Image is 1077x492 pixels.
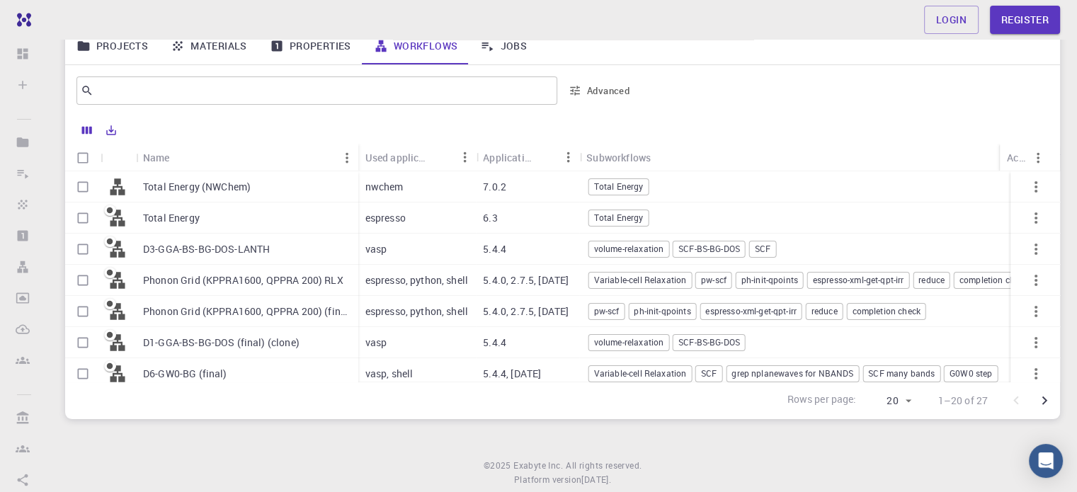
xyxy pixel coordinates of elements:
span: Platform version [514,473,581,487]
p: 5.4.4 [483,242,506,256]
span: All rights reserved. [566,459,642,473]
p: espresso, python, shell [365,304,468,319]
div: 20 [862,391,916,411]
span: Total Energy [589,212,649,224]
span: pw-scf [696,274,731,286]
button: Go to next page [1030,387,1059,415]
span: Total Energy [589,181,649,193]
p: Total Energy [143,211,200,225]
span: completion check [847,305,925,317]
div: Name [143,144,170,171]
span: ph-init-qpoints [629,305,695,317]
div: Application Version [483,144,534,171]
a: Properties [258,28,363,64]
span: reduce [913,274,950,286]
span: volume-relaxation [589,243,669,255]
div: Actions [1007,144,1027,171]
p: Phonon Grid (KPPRA1600, QPPRA 200) (final) [143,304,351,319]
button: Menu [557,146,579,168]
p: vasp [365,242,387,256]
button: Columns [75,119,99,142]
p: 5.4.4 [483,336,506,350]
p: 5.4.0, 2.7.5, [DATE] [483,304,569,319]
a: Register [990,6,1060,34]
button: Sort [651,146,673,168]
div: Actions [1000,144,1049,171]
p: espresso, python, shell [365,273,468,287]
button: Sort [431,146,453,168]
div: Icon [101,144,136,171]
span: grep nplanewaves for NBANDS [726,367,858,379]
span: Variable-cell Relaxation [589,274,692,286]
a: Login [924,6,979,34]
p: Rows per page: [787,392,856,408]
p: 1–20 of 27 [938,394,988,408]
span: completion check [955,274,1032,286]
button: Menu [336,147,358,169]
button: Menu [1027,147,1049,169]
span: espresso-xml-get-qpt-irr [700,305,802,317]
a: Workflows [363,28,469,64]
button: Export [99,119,123,142]
span: reduce [807,305,843,317]
span: SCF-BS-BG-DOS [673,243,745,255]
span: volume-relaxation [589,336,669,348]
span: Exabyte Inc. [513,459,563,471]
a: Exabyte Inc. [513,459,563,473]
span: [DATE] . [581,474,611,485]
a: Projects [65,28,159,64]
div: Used application [358,144,477,171]
div: Subworkflows [586,144,651,171]
span: SCF many bands [863,367,940,379]
button: Sort [170,147,193,169]
p: 6.3 [483,211,497,225]
span: pw-scf [589,305,625,317]
a: Jobs [469,28,538,64]
div: Application Version [476,144,579,171]
p: D1-GGA-BS-BG-DOS (final) (clone) [143,336,300,350]
span: ph-init-qpoints [736,274,803,286]
span: espresso-xml-get-qpt-irr [808,274,909,286]
a: Materials [159,28,258,64]
p: Phonon Grid (KPPRA1600, QPPRA 200) RLX [143,273,343,287]
div: Name [136,144,358,171]
span: SCF-BS-BG-DOS [673,336,745,348]
span: SCF [696,367,722,379]
div: Subworkflows [579,144,1053,171]
p: Total Energy (NWChem) [143,180,251,194]
div: Open Intercom Messenger [1029,444,1063,478]
button: Sort [534,146,557,168]
a: [DATE]. [581,473,611,487]
span: Variable-cell Relaxation [589,367,692,379]
button: Menu [453,146,476,168]
div: Used application [365,144,431,171]
p: nwchem [365,180,404,194]
span: © 2025 [484,459,513,473]
p: 5.4.4, [DATE] [483,367,541,381]
button: Advanced [563,79,637,102]
span: G0W0 step [945,367,997,379]
p: vasp [365,336,387,350]
img: logo [11,13,31,27]
p: 7.0.2 [483,180,506,194]
p: espresso [365,211,406,225]
p: vasp, shell [365,367,414,381]
p: D3-GGA-BS-BG-DOS-LANTH [143,242,270,256]
span: SCF [750,243,775,255]
p: 5.4.0, 2.7.5, [DATE] [483,273,569,287]
p: D6-GW0-BG (final) [143,367,227,381]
